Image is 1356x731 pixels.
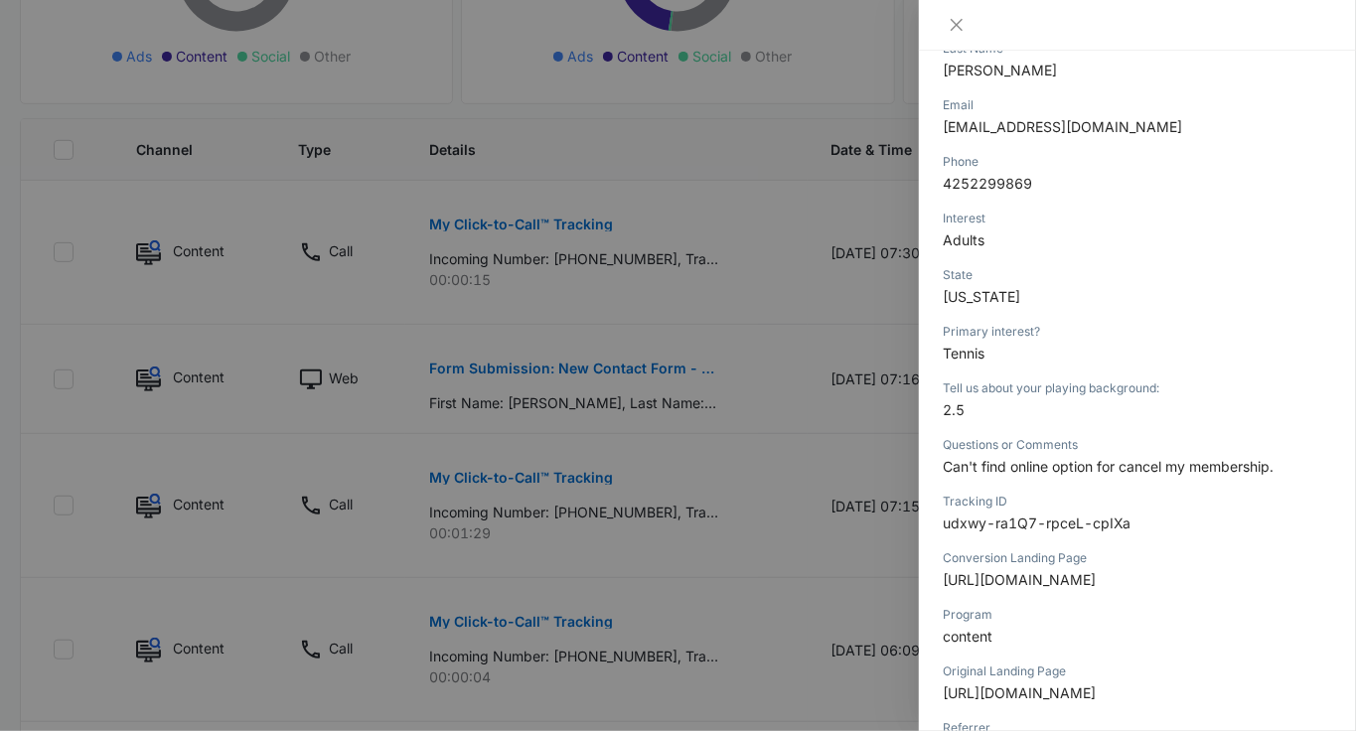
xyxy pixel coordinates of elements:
div: Email [943,96,1332,114]
span: 2.5 [943,401,965,418]
div: Phone [943,153,1332,171]
span: [EMAIL_ADDRESS][DOMAIN_NAME] [943,118,1182,135]
div: Original Landing Page [943,662,1332,680]
div: Interest [943,210,1332,227]
div: Conversion Landing Page [943,549,1332,567]
span: [PERSON_NAME] [943,62,1057,78]
div: Tell us about your playing background: [943,379,1332,397]
div: Primary interest? [943,323,1332,341]
div: State [943,266,1332,284]
span: [US_STATE] [943,288,1020,305]
span: Tennis [943,345,984,362]
span: close [949,17,965,33]
span: udxwy-ra1Q7-rpceL-cpIXa [943,514,1130,531]
button: Close [943,16,971,34]
div: Questions or Comments [943,436,1332,454]
span: 4252299869 [943,175,1032,192]
span: Can't find online option for cancel my membership. [943,458,1274,475]
span: [URL][DOMAIN_NAME] [943,684,1096,701]
div: Tracking ID [943,493,1332,511]
span: [URL][DOMAIN_NAME] [943,571,1096,588]
span: content [943,628,992,645]
span: Adults [943,231,984,248]
div: Program [943,606,1332,624]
